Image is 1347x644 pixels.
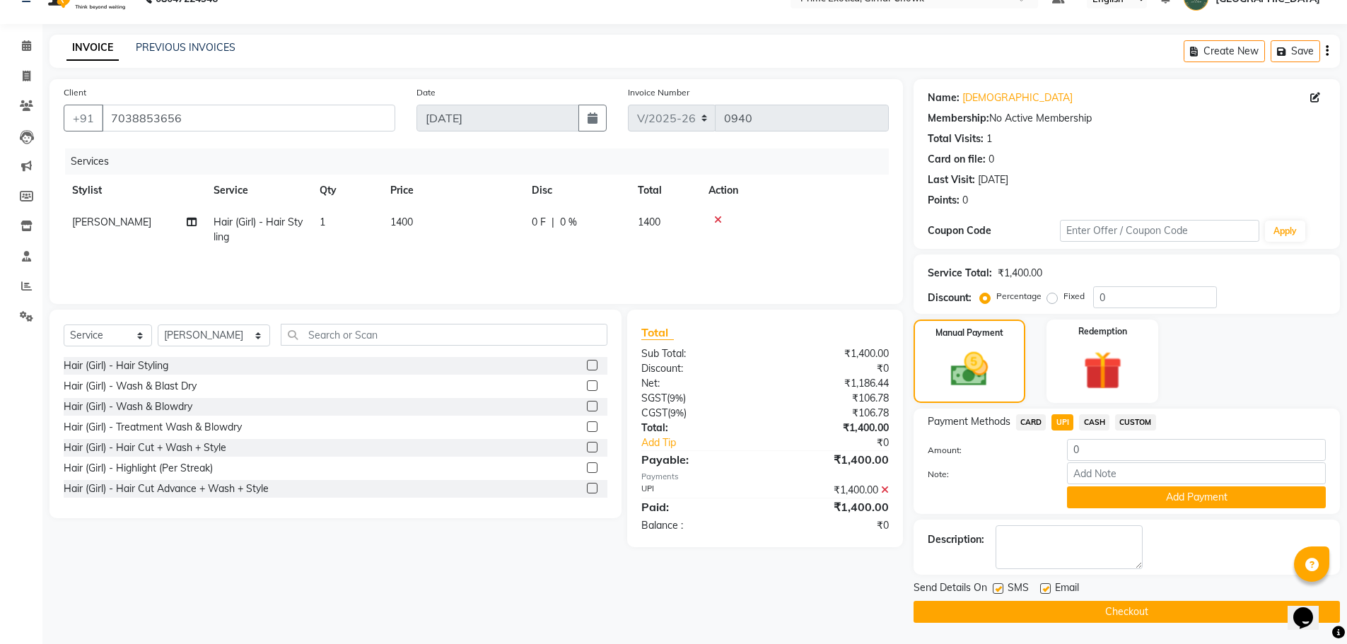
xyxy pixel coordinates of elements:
[638,216,660,228] span: 1400
[641,471,888,483] div: Payments
[64,420,242,435] div: Hair (Girl) - Treatment Wash & Blowdry
[641,406,667,419] span: CGST
[72,216,151,228] span: [PERSON_NAME]
[631,518,765,533] div: Balance :
[552,215,554,230] span: |
[631,435,787,450] a: Add Tip
[765,498,899,515] div: ₹1,400.00
[65,148,899,175] div: Services
[765,391,899,406] div: ₹106.78
[1184,40,1265,62] button: Create New
[765,518,899,533] div: ₹0
[631,498,765,515] div: Paid:
[102,105,395,131] input: Search by Name/Mobile/Email/Code
[64,105,103,131] button: +91
[136,41,235,54] a: PREVIOUS INVOICES
[631,361,765,376] div: Discount:
[641,392,667,404] span: SGST
[631,406,765,421] div: ( )
[532,215,546,230] span: 0 F
[986,131,992,146] div: 1
[631,376,765,391] div: Net:
[64,358,168,373] div: Hair (Girl) - Hair Styling
[560,215,577,230] span: 0 %
[416,86,436,99] label: Date
[989,152,994,167] div: 0
[66,35,119,61] a: INVOICE
[914,601,1340,623] button: Checkout
[1071,346,1134,394] img: _gift.svg
[1067,439,1326,461] input: Amount
[928,223,1061,238] div: Coupon Code
[917,444,1057,457] label: Amount:
[1115,414,1156,431] span: CUSTOM
[64,399,192,414] div: Hair (Girl) - Wash & Blowdry
[1067,486,1326,508] button: Add Payment
[1060,220,1259,242] input: Enter Offer / Coupon Code
[700,175,889,206] th: Action
[64,461,213,476] div: Hair (Girl) - Highlight (Per Streak)
[928,111,1326,126] div: No Active Membership
[631,346,765,361] div: Sub Total:
[788,435,899,450] div: ₹0
[962,193,968,208] div: 0
[962,90,1073,105] a: [DEMOGRAPHIC_DATA]
[64,86,86,99] label: Client
[631,483,765,498] div: UPI
[64,481,269,496] div: Hair (Girl) - Hair Cut Advance + Wash + Style
[939,348,1000,391] img: _cash.svg
[629,175,700,206] th: Total
[1067,462,1326,484] input: Add Note
[1265,221,1305,242] button: Apply
[64,379,197,394] div: Hair (Girl) - Wash & Blast Dry
[765,483,899,498] div: ₹1,400.00
[765,376,899,391] div: ₹1,186.44
[1079,414,1109,431] span: CASH
[1078,325,1127,338] label: Redemption
[765,361,899,376] div: ₹0
[64,175,205,206] th: Stylist
[978,172,1008,187] div: [DATE]
[928,291,972,305] div: Discount:
[996,290,1042,303] label: Percentage
[928,111,989,126] div: Membership:
[928,152,986,167] div: Card on file:
[928,532,984,547] div: Description:
[928,193,960,208] div: Points:
[1288,587,1333,630] iframe: chat widget
[935,327,1003,339] label: Manual Payment
[928,90,960,105] div: Name:
[281,324,607,346] input: Search or Scan
[765,406,899,421] div: ₹106.78
[214,216,303,243] span: Hair (Girl) - Hair Styling
[523,175,629,206] th: Disc
[670,407,684,418] span: 9%
[390,216,413,228] span: 1400
[64,440,226,455] div: Hair (Girl) - Hair Cut + Wash + Style
[998,266,1042,281] div: ₹1,400.00
[1008,580,1029,598] span: SMS
[311,175,382,206] th: Qty
[641,325,674,340] span: Total
[382,175,523,206] th: Price
[765,421,899,435] div: ₹1,400.00
[1055,580,1079,598] span: Email
[765,451,899,468] div: ₹1,400.00
[628,86,689,99] label: Invoice Number
[928,172,975,187] div: Last Visit:
[928,131,984,146] div: Total Visits:
[631,391,765,406] div: ( )
[631,421,765,435] div: Total:
[205,175,311,206] th: Service
[928,414,1010,429] span: Payment Methods
[917,468,1057,481] label: Note:
[1016,414,1046,431] span: CARD
[914,580,987,598] span: Send Details On
[631,451,765,468] div: Payable:
[928,266,992,281] div: Service Total:
[765,346,899,361] div: ₹1,400.00
[1051,414,1073,431] span: UPI
[1271,40,1320,62] button: Save
[320,216,325,228] span: 1
[670,392,683,404] span: 9%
